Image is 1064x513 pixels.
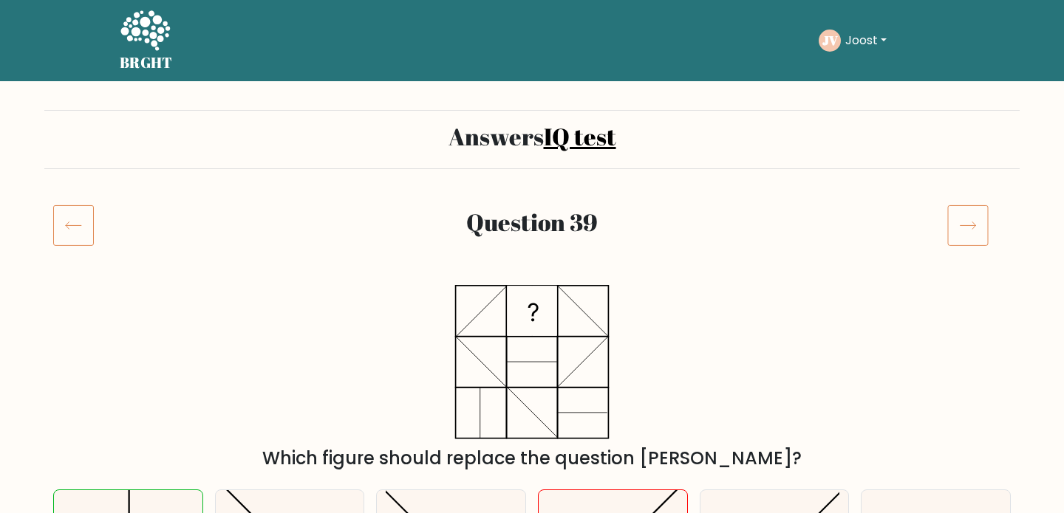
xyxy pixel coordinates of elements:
text: JV [822,32,838,49]
a: IQ test [544,120,616,152]
h2: Question 39 [134,208,930,236]
h2: Answers [53,123,1011,151]
a: BRGHT [120,6,173,75]
div: Which figure should replace the question [PERSON_NAME]? [62,445,1002,472]
button: Joost [841,31,891,50]
h5: BRGHT [120,54,173,72]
